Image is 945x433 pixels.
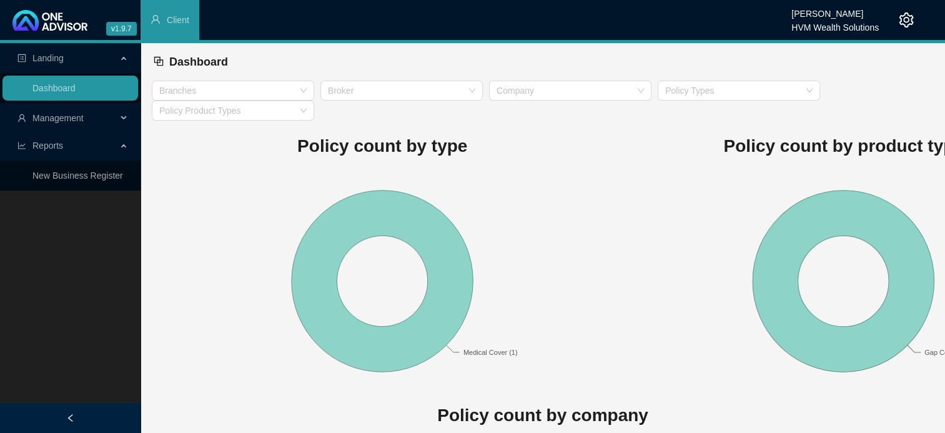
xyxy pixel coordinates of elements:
[167,15,189,25] span: Client
[12,10,87,31] img: 2df55531c6924b55f21c4cf5d4484680-logo-light.svg
[17,114,26,122] span: user
[791,17,879,31] div: HVM Wealth Solutions
[32,83,76,93] a: Dashboard
[463,348,518,356] text: Medical Cover (1)
[169,56,228,68] span: Dashboard
[151,14,161,24] span: user
[899,12,914,27] span: setting
[32,53,64,63] span: Landing
[17,141,26,150] span: line-chart
[152,402,934,429] h1: Policy count by company
[32,171,123,181] a: New Business Register
[66,414,75,422] span: left
[791,3,879,17] div: [PERSON_NAME]
[106,22,137,36] span: v1.9.7
[152,132,613,160] h1: Policy count by type
[32,113,84,123] span: Management
[153,56,164,67] span: block
[32,141,63,151] span: Reports
[17,54,26,62] span: profile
